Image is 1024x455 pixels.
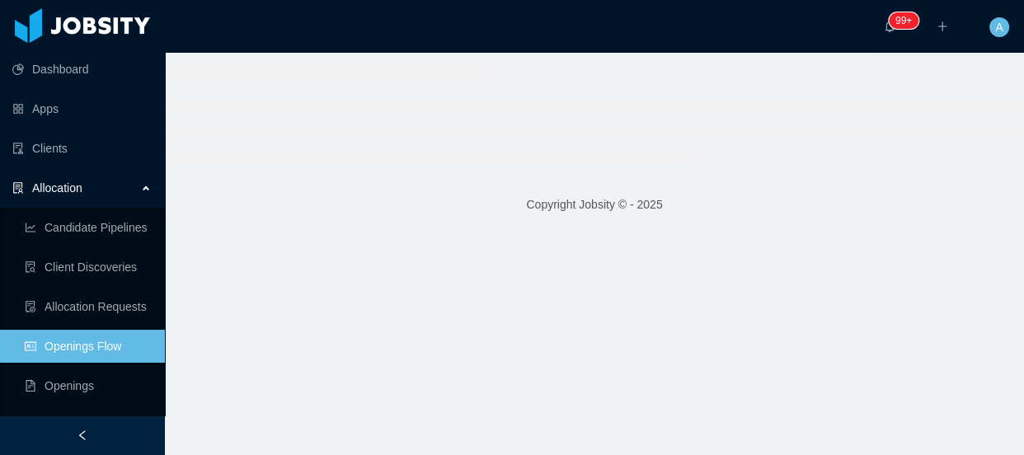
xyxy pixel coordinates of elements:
[937,21,948,32] i: icon: plus
[995,17,1003,37] span: A
[165,176,1024,233] footer: Copyright Jobsity © - 2025
[12,182,24,194] i: icon: solution
[12,132,152,165] a: icon: auditClients
[25,409,152,442] a: icon: message
[25,251,152,284] a: icon: file-searchClient Discoveries
[889,12,918,29] sup: 157
[25,369,152,402] a: icon: file-textOpenings
[32,181,82,195] span: Allocation
[25,290,152,323] a: icon: file-doneAllocation Requests
[12,92,152,125] a: icon: appstoreApps
[12,53,152,86] a: icon: pie-chartDashboard
[25,330,152,363] a: icon: idcardOpenings Flow
[25,211,152,244] a: icon: line-chartCandidate Pipelines
[884,21,895,32] i: icon: bell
